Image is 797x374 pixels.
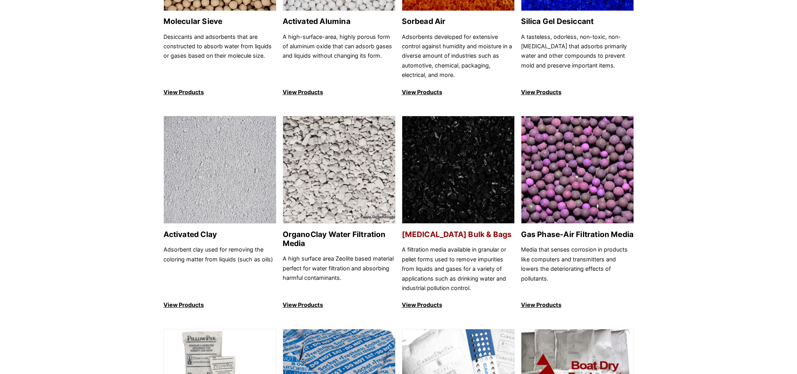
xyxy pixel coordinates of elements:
[164,116,276,224] img: Activated Clay
[521,300,634,310] p: View Products
[283,230,396,248] h2: OrganoClay Water Filtration Media
[283,88,396,97] p: View Products
[163,300,276,310] p: View Products
[163,230,276,239] h2: Activated Clay
[163,88,276,97] p: View Products
[163,32,276,80] p: Desiccants and adsorbents that are constructed to absorb water from liquids or gases based on the...
[163,116,276,310] a: Activated Clay Activated Clay Adsorbent clay used for removing the coloring matter from liquids (...
[521,17,634,26] h2: Silica Gel Desiccant
[402,32,515,80] p: Adsorbents developed for extensive control against humidity and moisture in a diverse amount of i...
[402,17,515,26] h2: Sorbead Air
[283,32,396,80] p: A high-surface-area, highly porous form of aluminum oxide that can adsorb gases and liquids witho...
[283,254,396,293] p: A high surface area Zeolite based material perfect for water filtration and absorbing harmful con...
[521,230,634,239] h2: Gas Phase-Air Filtration Media
[163,245,276,293] p: Adsorbent clay used for removing the coloring matter from liquids (such as oils)
[402,116,514,224] img: Activated Carbon Bulk & Bags
[521,88,634,97] p: View Products
[283,116,395,224] img: OrganoClay Water Filtration Media
[402,116,515,310] a: Activated Carbon Bulk & Bags [MEDICAL_DATA] Bulk & Bags A filtration media available in granular ...
[402,300,515,310] p: View Products
[283,300,396,310] p: View Products
[283,116,396,310] a: OrganoClay Water Filtration Media OrganoClay Water Filtration Media A high surface area Zeolite b...
[163,17,276,26] h2: Molecular Sieve
[521,116,634,310] a: Gas Phase-Air Filtration Media Gas Phase-Air Filtration Media Media that senses corrosion in prod...
[402,245,515,293] p: A filtration media available in granular or pellet forms used to remove impurities from liquids a...
[521,245,634,293] p: Media that senses corrosion in products like computers and transmitters and lowers the deteriorat...
[402,230,515,239] h2: [MEDICAL_DATA] Bulk & Bags
[283,17,396,26] h2: Activated Alumina
[521,32,634,80] p: A tasteless, odorless, non-toxic, non-[MEDICAL_DATA] that adsorbs primarily water and other compo...
[402,88,515,97] p: View Products
[521,116,634,224] img: Gas Phase-Air Filtration Media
